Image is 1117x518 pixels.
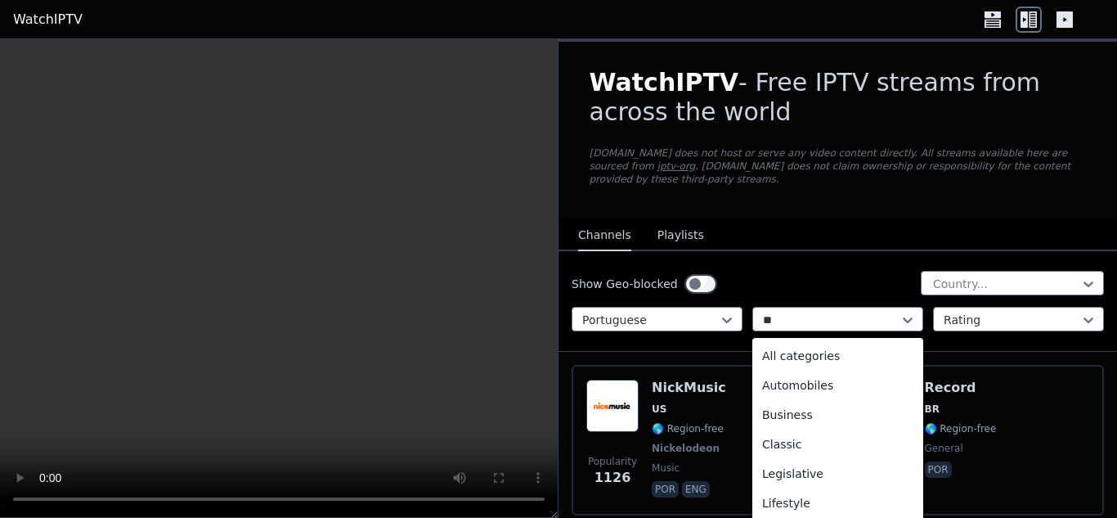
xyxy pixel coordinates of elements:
[752,489,923,518] div: Lifestyle
[652,422,724,435] span: 🌎 Region-free
[752,371,923,400] div: Automobiles
[578,220,631,251] button: Channels
[586,380,639,432] img: NickMusic
[652,403,666,416] span: US
[925,462,952,478] p: por
[590,68,1087,127] h1: - Free IPTV streams from across the world
[652,462,680,475] span: music
[588,455,637,468] span: Popularity
[590,68,739,97] span: WatchIPTV
[925,380,997,396] h6: Record
[752,341,923,371] div: All categories
[652,380,726,396] h6: NickMusic
[925,442,963,455] span: general
[657,160,696,172] a: iptv-org
[657,220,704,251] button: Playlists
[752,459,923,489] div: Legislative
[682,481,710,498] p: eng
[652,442,720,455] span: Nickelodeon
[572,276,678,292] label: Show Geo-blocked
[652,481,679,498] p: por
[13,10,83,29] a: WatchIPTV
[925,403,940,416] span: BR
[752,400,923,430] div: Business
[590,146,1087,186] p: [DOMAIN_NAME] does not host or serve any video content directly. All streams available here are s...
[752,430,923,459] div: Classic
[594,468,631,488] span: 1126
[925,422,997,435] span: 🌎 Region-free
